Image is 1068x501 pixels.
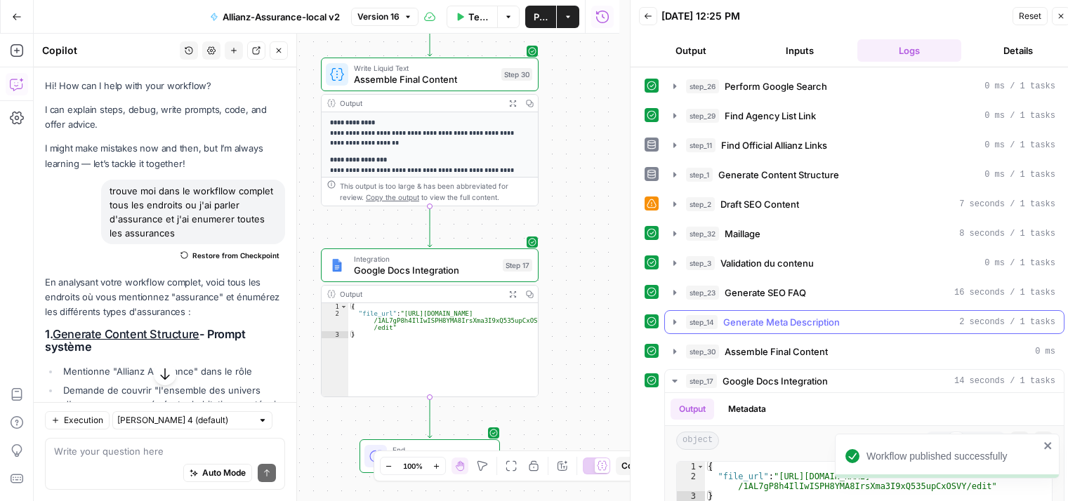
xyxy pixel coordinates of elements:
[354,253,497,265] span: Integration
[665,281,1064,304] button: 16 seconds / 1 tasks
[677,491,705,501] div: 3
[354,62,496,74] span: Write Liquid Text
[725,109,816,123] span: Find Agency List Link
[428,206,432,247] g: Edge from step_30 to step_17
[954,375,1055,387] span: 14 seconds / 1 tasks
[959,227,1055,240] span: 8 seconds / 1 tasks
[366,193,419,201] span: Copy the output
[723,315,840,329] span: Generate Meta Description
[959,198,1055,211] span: 7 seconds / 1 tasks
[725,286,806,300] span: Generate SEO FAQ
[984,139,1055,152] span: 0 ms / 1 tasks
[428,397,432,438] g: Edge from step_17 to end
[954,286,1055,299] span: 16 seconds / 1 tasks
[175,247,285,264] button: Restore from Checkpoint
[686,374,717,388] span: step_17
[718,168,839,182] span: Generate Content Structure
[202,467,246,479] span: Auto Mode
[697,462,704,472] span: Toggle code folding, rows 1 through 3
[340,288,500,300] div: Output
[665,370,1064,392] button: 14 seconds / 1 tasks
[340,98,500,109] div: Output
[340,303,348,310] span: Toggle code folding, rows 1 through 3
[45,411,110,429] button: Execution
[223,10,340,24] span: Allianz-Assurance-local v2
[1043,440,1053,451] button: close
[725,345,828,359] span: Assemble Final Content
[677,472,705,491] div: 2
[501,68,532,81] div: Step 30
[720,197,799,211] span: Draft SEO Content
[340,180,532,203] div: This output is too large & has been abbreviated for review. to view the full content.
[665,340,1064,363] button: 0 ms
[723,374,828,388] span: Google Docs Integration
[534,10,548,24] span: Publish
[45,141,285,171] p: I might make mistakes now and then, but I’m always learning — let’s tackle it together!
[676,432,719,450] span: object
[202,6,348,28] button: Allianz-Assurance-local v2
[665,311,1064,333] button: 2 seconds / 1 tasks
[639,39,743,62] button: Output
[447,6,498,28] button: Test Workflow
[686,197,715,211] span: step_2
[686,315,718,329] span: step_14
[857,39,961,62] button: Logs
[525,6,556,28] button: Publish
[749,39,852,62] button: Inputs
[45,102,285,132] p: I can explain steps, debug, write prompts, code, and offer advice.
[322,331,348,338] div: 3
[42,44,176,58] div: Copilot
[665,193,1064,215] button: 7 seconds / 1 tasks
[725,79,827,93] span: Perform Google Search
[984,168,1055,181] span: 0 ms / 1 tasks
[321,439,539,473] div: EndOutput
[686,256,715,270] span: step_3
[621,460,642,472] span: Copy
[428,15,432,56] g: Edge from step_19 to step_30
[322,303,348,310] div: 1
[665,105,1064,127] button: 0 ms / 1 tasks
[671,399,714,420] button: Output
[686,79,719,93] span: step_26
[117,413,252,427] input: Claude Sonnet 4 (default)
[468,10,489,24] span: Test Workflow
[45,275,285,319] p: En analysant votre workflow complet, voici tous les endroits où vous mentionnez "assurance" et én...
[866,449,1039,463] div: Workflow published successfully
[321,248,539,397] div: IntegrationGoogle Docs IntegrationStep 17Output{ "file_url":"[URL][DOMAIN_NAME] /1AL7gP8h4IlIwISP...
[720,399,774,420] button: Metadata
[665,134,1064,156] button: 0 ms / 1 tasks
[686,168,713,182] span: step_1
[677,462,705,472] div: 1
[503,259,532,272] div: Step 17
[686,227,719,241] span: step_32
[665,75,1064,98] button: 0 ms / 1 tasks
[45,79,285,93] p: Hi! How can I help with your workflow?
[725,227,760,241] span: Maillage
[984,109,1055,122] span: 0 ms / 1 tasks
[330,258,344,272] img: Instagram%20post%20-%201%201.png
[45,328,285,354] h2: 1. - Prompt système
[357,11,400,23] span: Version 16
[686,345,719,359] span: step_30
[686,109,719,123] span: step_29
[686,286,719,300] span: step_23
[616,457,648,475] button: Copy
[183,464,252,482] button: Auto Mode
[60,364,285,378] li: Mentionne "Allianz Assurance" dans le rôle
[959,316,1055,328] span: 2 seconds / 1 tasks
[64,414,103,427] span: Execution
[192,250,279,261] span: Restore from Checkpoint
[60,383,285,425] li: Demande de couvrir "l'ensemble des univers d'assurance proposés (auto, habitation, santé, vie, re...
[393,444,488,455] span: End
[354,72,496,86] span: Assemble Final Content
[984,80,1055,93] span: 0 ms / 1 tasks
[720,256,814,270] span: Validation du contenu
[721,138,827,152] span: Find Official Allianz Links
[53,327,199,341] a: Generate Content Structure
[101,180,285,244] div: trouve moi dans le workfllow complet tous les endroits ou j'ai parler d'assurance et j'ai enumere...
[665,252,1064,274] button: 0 ms / 1 tasks
[322,310,348,331] div: 2
[1013,7,1048,25] button: Reset
[686,138,716,152] span: step_11
[354,263,497,277] span: Google Docs Integration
